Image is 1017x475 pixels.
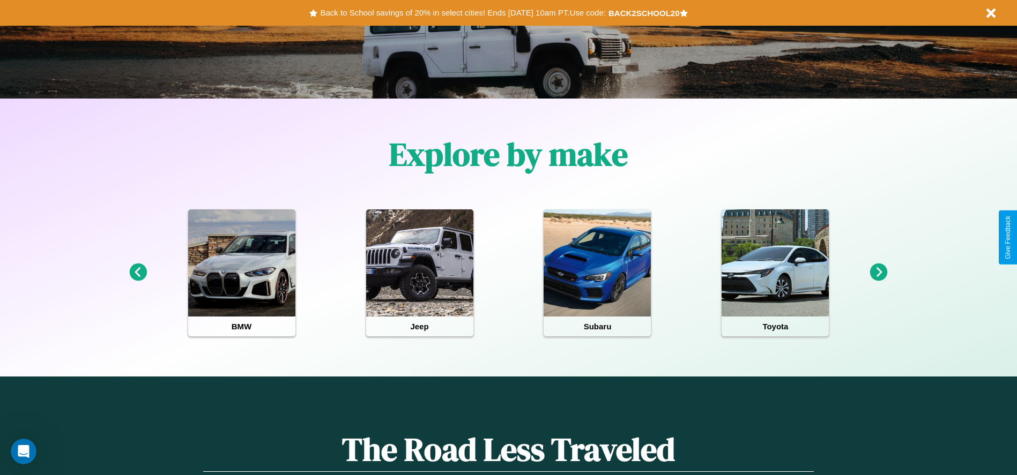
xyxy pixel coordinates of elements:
[203,427,813,472] h1: The Road Less Traveled
[188,316,295,336] h4: BMW
[1004,216,1012,259] div: Give Feedback
[544,316,651,336] h4: Subaru
[608,9,680,18] b: BACK2SCHOOL20
[317,5,608,20] button: Back to School savings of 20% in select cities! Ends [DATE] 10am PT.Use code:
[389,132,628,176] h1: Explore by make
[11,439,36,464] iframe: Intercom live chat
[366,316,473,336] h4: Jeep
[722,316,829,336] h4: Toyota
